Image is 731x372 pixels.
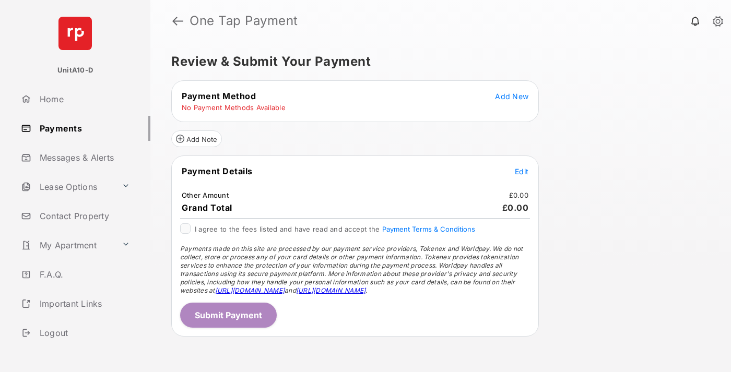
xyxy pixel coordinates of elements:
[195,225,475,233] span: I agree to the fees listed and have read and accept the
[180,303,277,328] button: Submit Payment
[17,116,150,141] a: Payments
[17,291,134,316] a: Important Links
[180,245,523,294] span: Payments made on this site are processed by our payment service providers, Tokenex and Worldpay. ...
[495,92,528,101] span: Add New
[182,91,256,101] span: Payment Method
[296,286,365,294] a: [URL][DOMAIN_NAME]
[502,202,529,213] span: £0.00
[515,166,528,176] button: Edit
[182,202,232,213] span: Grand Total
[181,103,286,112] td: No Payment Methods Available
[17,320,150,345] a: Logout
[171,55,702,68] h5: Review & Submit Your Payment
[190,15,298,27] strong: One Tap Payment
[182,166,253,176] span: Payment Details
[181,190,229,200] td: Other Amount
[17,174,117,199] a: Lease Options
[17,262,150,287] a: F.A.Q.
[382,225,475,233] button: I agree to the fees listed and have read and accept the
[515,167,528,176] span: Edit
[509,190,529,200] td: £0.00
[17,233,117,258] a: My Apartment
[17,203,150,229] a: Contact Property
[57,65,93,76] p: UnitA10-D
[17,87,150,112] a: Home
[495,91,528,101] button: Add New
[58,17,92,50] img: svg+xml;base64,PHN2ZyB4bWxucz0iaHR0cDovL3d3dy53My5vcmcvMjAwMC9zdmciIHdpZHRoPSI2NCIgaGVpZ2h0PSI2NC...
[17,145,150,170] a: Messages & Alerts
[171,130,222,147] button: Add Note
[215,286,285,294] a: [URL][DOMAIN_NAME]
